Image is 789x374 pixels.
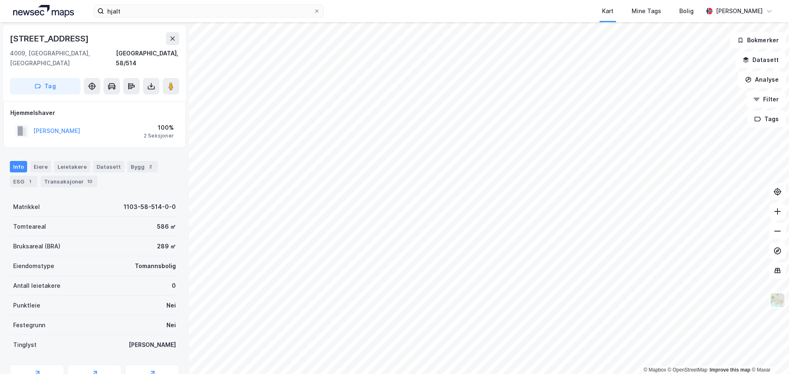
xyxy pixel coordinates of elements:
[10,161,27,172] div: Info
[710,367,750,373] a: Improve this map
[13,261,54,271] div: Eiendomstype
[157,241,176,251] div: 289 ㎡
[144,123,174,133] div: 100%
[41,176,97,187] div: Transaksjoner
[736,52,786,68] button: Datasett
[13,301,40,310] div: Punktleie
[632,6,661,16] div: Mine Tags
[10,32,90,45] div: [STREET_ADDRESS]
[10,176,37,187] div: ESG
[746,91,786,108] button: Filter
[172,281,176,291] div: 0
[85,177,94,186] div: 10
[730,32,786,48] button: Bokmerker
[748,335,789,374] iframe: Chat Widget
[124,202,176,212] div: 1103-58-514-0-0
[602,6,614,16] div: Kart
[26,177,34,186] div: 1
[770,292,785,308] img: Z
[13,320,45,330] div: Festegrunn
[30,161,51,172] div: Eiere
[93,161,124,172] div: Datasett
[668,367,708,373] a: OpenStreetMap
[13,340,37,350] div: Tinglyst
[10,108,179,118] div: Hjemmelshaver
[127,161,158,172] div: Bygg
[104,5,314,17] input: Søk på adresse, matrikkel, gårdeiere, leietakere eller personer
[738,71,786,88] button: Analyse
[135,261,176,271] div: Tomannsbolig
[129,340,176,350] div: [PERSON_NAME]
[157,222,176,232] div: 586 ㎡
[144,133,174,139] div: 2 Seksjoner
[166,301,176,310] div: Nei
[679,6,694,16] div: Bolig
[13,202,40,212] div: Matrikkel
[13,5,74,17] img: logo.a4113a55bc3d86da70a041830d287a7e.svg
[747,111,786,127] button: Tags
[10,48,116,68] div: 4009, [GEOGRAPHIC_DATA], [GEOGRAPHIC_DATA]
[146,163,155,171] div: 2
[13,281,60,291] div: Antall leietakere
[10,78,81,94] button: Tag
[116,48,179,68] div: [GEOGRAPHIC_DATA], 58/514
[13,222,46,232] div: Tomteareal
[716,6,763,16] div: [PERSON_NAME]
[166,320,176,330] div: Nei
[54,161,90,172] div: Leietakere
[13,241,60,251] div: Bruksareal (BRA)
[644,367,666,373] a: Mapbox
